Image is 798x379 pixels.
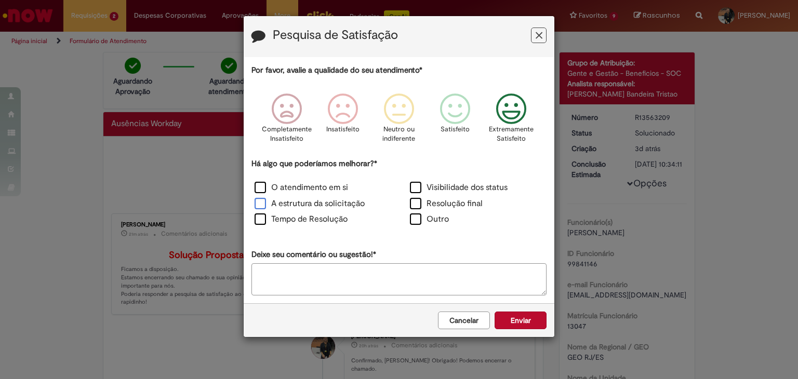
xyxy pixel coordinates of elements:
[489,125,534,144] p: Extremamente Satisfeito
[251,158,547,228] div: Há algo que poderíamos melhorar?*
[429,86,482,157] div: Satisfeito
[485,86,538,157] div: Extremamente Satisfeito
[410,182,508,194] label: Visibilidade dos status
[438,312,490,329] button: Cancelar
[273,29,398,42] label: Pesquisa de Satisfação
[326,125,360,134] p: Insatisfeito
[255,182,348,194] label: O atendimento em si
[262,125,312,144] p: Completamente Insatisfeito
[255,213,348,225] label: Tempo de Resolução
[495,312,547,329] button: Enviar
[410,213,449,225] label: Outro
[251,249,376,260] label: Deixe seu comentário ou sugestão!*
[255,198,365,210] label: A estrutura da solicitação
[441,125,470,134] p: Satisfeito
[251,65,422,76] label: Por favor, avalie a qualidade do seu atendimento*
[380,125,418,144] p: Neutro ou indiferente
[410,198,483,210] label: Resolução final
[260,86,313,157] div: Completamente Insatisfeito
[373,86,425,157] div: Neutro ou indiferente
[316,86,369,157] div: Insatisfeito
